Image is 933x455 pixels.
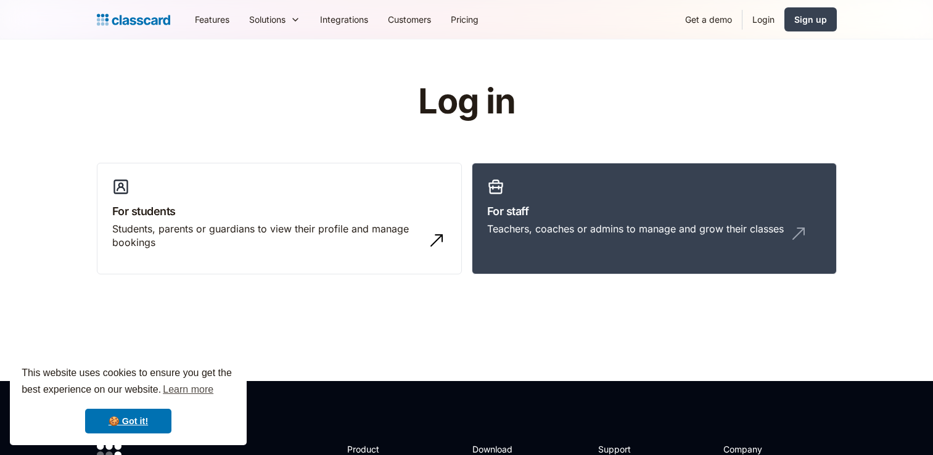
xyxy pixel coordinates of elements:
a: Pricing [441,6,488,33]
div: Students, parents or guardians to view their profile and manage bookings [112,222,422,250]
a: Login [742,6,784,33]
a: Integrations [310,6,378,33]
div: Sign up [794,13,827,26]
a: dismiss cookie message [85,409,171,433]
a: home [97,11,170,28]
div: Teachers, coaches or admins to manage and grow their classes [487,222,784,236]
a: Features [185,6,239,33]
a: learn more about cookies [161,380,215,399]
span: This website uses cookies to ensure you get the best experience on our website. [22,366,235,399]
a: For studentsStudents, parents or guardians to view their profile and manage bookings [97,163,462,275]
a: Sign up [784,7,837,31]
div: Solutions [249,13,286,26]
h3: For students [112,203,446,219]
a: For staffTeachers, coaches or admins to manage and grow their classes [472,163,837,275]
div: cookieconsent [10,354,247,445]
a: Customers [378,6,441,33]
div: Solutions [239,6,310,33]
h3: For staff [487,203,821,219]
h1: Log in [271,83,662,121]
a: Get a demo [675,6,742,33]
